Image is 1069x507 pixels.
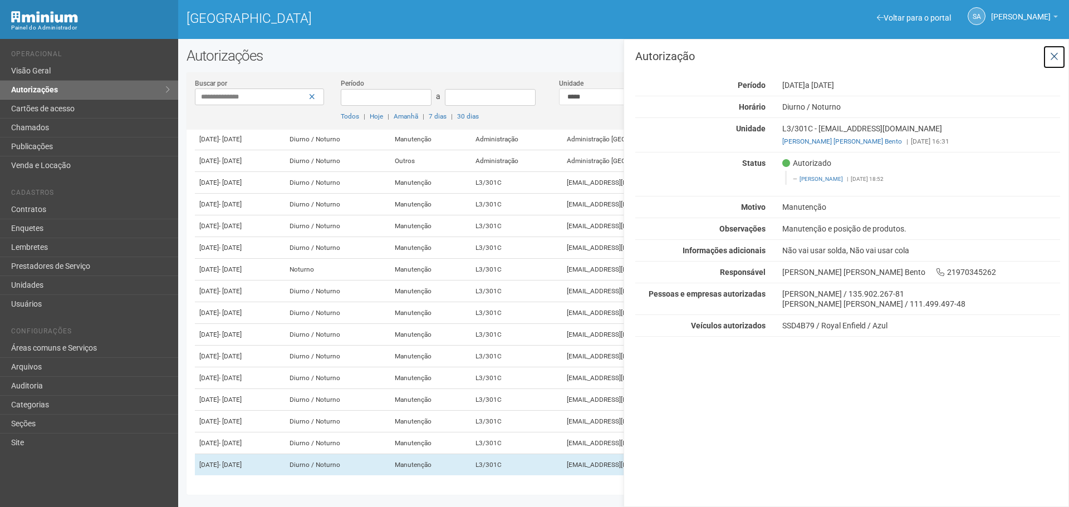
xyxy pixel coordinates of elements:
[195,259,285,280] td: [DATE]
[219,222,242,230] span: - [DATE]
[285,411,390,432] td: Diurno / Noturno
[195,346,285,367] td: [DATE]
[219,352,242,360] span: - [DATE]
[471,194,562,215] td: L3/301C
[195,129,285,150] td: [DATE]
[285,129,390,150] td: Diurno / Noturno
[471,237,562,259] td: L3/301C
[219,244,242,252] span: - [DATE]
[968,7,985,25] a: SA
[800,176,843,182] a: [PERSON_NAME]
[805,81,834,90] span: a [DATE]
[285,389,390,411] td: Diurno / Noturno
[390,237,471,259] td: Manutenção
[219,417,242,425] span: - [DATE]
[991,14,1058,23] a: [PERSON_NAME]
[390,302,471,324] td: Manutenção
[471,129,562,150] td: Administração
[364,112,365,120] span: |
[782,289,1060,299] div: [PERSON_NAME] / 135.902.267-81
[782,137,902,145] a: [PERSON_NAME] [PERSON_NAME] Bento
[471,346,562,367] td: L3/301C
[877,13,951,22] a: Voltar para o portal
[562,324,808,346] td: [EMAIL_ADDRESS][DOMAIN_NAME]
[471,172,562,194] td: L3/301C
[782,136,1060,146] div: [DATE] 16:31
[390,324,471,346] td: Manutenção
[219,135,242,143] span: - [DATE]
[774,124,1068,146] div: L3/301C - [EMAIL_ADDRESS][DOMAIN_NAME]
[219,265,242,273] span: - [DATE]
[11,327,170,339] li: Configurações
[562,389,808,411] td: [EMAIL_ADDRESS][DOMAIN_NAME]
[471,324,562,346] td: L3/301C
[562,411,808,432] td: [EMAIL_ADDRESS][DOMAIN_NAME]
[782,158,831,168] span: Autorizado
[562,194,808,215] td: [EMAIL_ADDRESS][DOMAIN_NAME]
[471,367,562,389] td: L3/301C
[285,194,390,215] td: Diurno / Noturno
[219,461,242,469] span: - [DATE]
[390,150,471,172] td: Outros
[390,215,471,237] td: Manutenção
[195,280,285,302] td: [DATE]
[11,11,78,23] img: Minium
[471,302,562,324] td: L3/301C
[782,299,1060,309] div: [PERSON_NAME] [PERSON_NAME] / 111.499.497-48
[562,346,808,367] td: [EMAIL_ADDRESS][DOMAIN_NAME]
[285,367,390,389] td: Diurno / Noturno
[738,81,766,90] strong: Período
[471,259,562,280] td: L3/301C
[471,411,562,432] td: L3/301C
[562,280,808,302] td: [EMAIL_ADDRESS][DOMAIN_NAME]
[187,47,1061,64] h2: Autorizações
[195,411,285,432] td: [DATE]
[562,237,808,259] td: [EMAIL_ADDRESS][DOMAIN_NAME]
[390,346,471,367] td: Manutenção
[562,454,808,476] td: [EMAIL_ADDRESS][DOMAIN_NAME]
[195,237,285,259] td: [DATE]
[195,215,285,237] td: [DATE]
[742,159,766,168] strong: Status
[285,215,390,237] td: Diurno / Noturno
[559,78,583,88] label: Unidade
[774,102,1068,112] div: Diurno / Noturno
[388,112,389,120] span: |
[390,432,471,454] td: Manutenção
[195,78,227,88] label: Buscar por
[390,172,471,194] td: Manutenção
[195,389,285,411] td: [DATE]
[739,102,766,111] strong: Horário
[774,80,1068,90] div: [DATE]
[471,389,562,411] td: L3/301C
[562,215,808,237] td: [EMAIL_ADDRESS][DOMAIN_NAME]
[906,137,908,145] span: |
[195,150,285,172] td: [DATE]
[793,175,1054,183] footer: [DATE] 18:52
[390,454,471,476] td: Manutenção
[847,176,848,182] span: |
[390,259,471,280] td: Manutenção
[683,246,766,255] strong: Informações adicionais
[285,259,390,280] td: Noturno
[195,367,285,389] td: [DATE]
[691,321,766,330] strong: Veículos autorizados
[285,237,390,259] td: Diurno / Noturno
[195,454,285,476] td: [DATE]
[562,172,808,194] td: [EMAIL_ADDRESS][DOMAIN_NAME]
[195,302,285,324] td: [DATE]
[187,11,615,26] h1: [GEOGRAPHIC_DATA]
[471,280,562,302] td: L3/301C
[774,202,1068,212] div: Manutenção
[285,172,390,194] td: Diurno / Noturno
[782,321,1060,331] div: SSD4B79 / Royal Enfield / Azul
[991,2,1051,21] span: Silvio Anjos
[285,150,390,172] td: Diurno / Noturno
[390,194,471,215] td: Manutenção
[390,129,471,150] td: Manutenção
[471,215,562,237] td: L3/301C
[471,150,562,172] td: Administração
[394,112,418,120] a: Amanhã
[390,411,471,432] td: Manutenção
[285,324,390,346] td: Diurno / Noturno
